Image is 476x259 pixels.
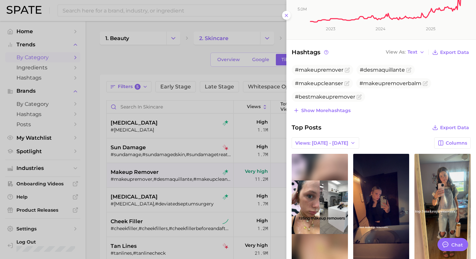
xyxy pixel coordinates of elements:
button: Flag as miscategorized or irrelevant [344,81,350,86]
button: Views: [DATE] - [DATE] [292,137,359,149]
span: View As [386,50,406,54]
button: Flag as miscategorized or irrelevant [406,67,411,73]
tspan: 2025 [426,26,436,31]
button: Show morehashtags [292,106,352,115]
span: #desmaquillante [360,67,405,73]
button: Export Data [431,123,471,132]
button: Flag as miscategorized or irrelevant [345,67,350,73]
span: Text [408,50,417,54]
span: #makeupremoverbalm [359,80,421,86]
span: Export Data [440,50,469,55]
span: #makeupremover [295,67,343,73]
tspan: 2024 [376,26,385,31]
button: Flag as miscategorized or irrelevant [357,94,362,100]
span: Views: [DATE] - [DATE] [295,140,348,146]
span: #bestmakeupremover [295,94,355,100]
tspan: 5.0m [298,7,307,12]
tspan: 2023 [326,26,335,31]
button: Columns [434,137,471,149]
span: Export Data [440,125,469,130]
span: Show more hashtags [301,108,351,113]
button: View AsText [384,48,426,57]
button: Export Data [431,48,471,57]
span: #makeupcleanser [295,80,343,86]
button: Flag as miscategorized or irrelevant [423,81,428,86]
span: Columns [446,140,467,146]
span: Hashtags [292,48,330,57]
span: Top Posts [292,123,321,132]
